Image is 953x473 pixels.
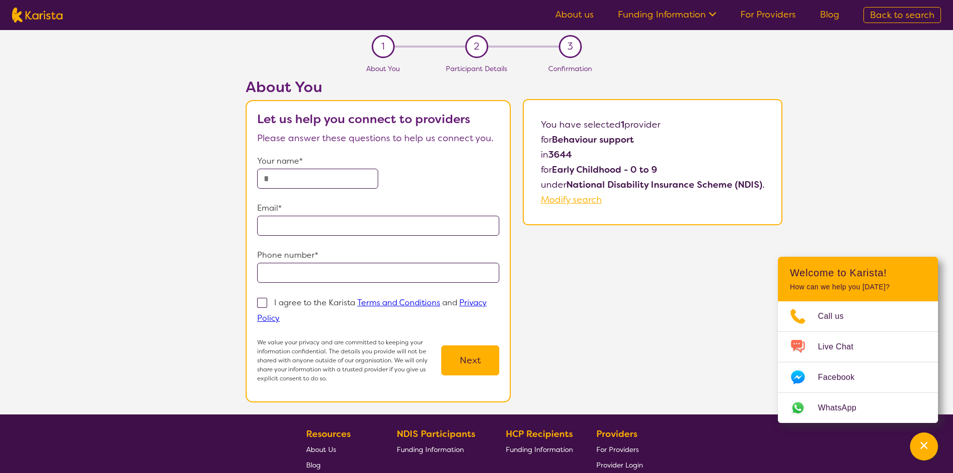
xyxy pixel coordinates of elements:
a: Back to search [863,7,941,23]
span: About Us [306,445,336,454]
p: Please answer these questions to help us connect you. [257,131,499,146]
span: Funding Information [506,445,573,454]
b: Early Childhood - 0 to 9 [552,164,657,176]
b: Let us help you connect to providers [257,111,470,127]
a: Provider Login [596,457,643,472]
a: Funding Information [506,441,573,457]
a: Web link opens in a new tab. [778,393,938,423]
p: Your name* [257,154,499,169]
a: For Providers [740,9,796,21]
span: Provider Login [596,460,643,469]
img: Karista logo [12,8,63,23]
span: Blog [306,460,321,469]
span: About You [366,64,400,73]
p: Email* [257,201,499,216]
b: Providers [596,428,637,440]
a: Funding Information [397,441,483,457]
button: Next [441,345,499,375]
span: Funding Information [397,445,464,454]
b: Resources [306,428,351,440]
a: For Providers [596,441,643,457]
ul: Choose channel [778,301,938,423]
h2: About You [246,78,511,96]
span: Back to search [870,9,934,21]
p: for [541,132,764,147]
b: 3644 [548,149,572,161]
a: Blog [820,9,839,21]
b: 1 [621,119,624,131]
span: Participant Details [446,64,507,73]
p: We value your privacy and are committed to keeping your information confidential. The details you... [257,338,441,383]
span: WhatsApp [818,400,868,415]
span: Call us [818,309,856,324]
b: Behaviour support [552,134,634,146]
h2: Welcome to Karista! [790,267,926,279]
a: Blog [306,457,373,472]
span: Confirmation [548,64,592,73]
a: Terms and Conditions [357,297,440,308]
a: Funding Information [618,9,716,21]
b: National Disability Insurance Scheme (NDIS) [566,179,762,191]
p: How can we help you [DATE]? [790,283,926,291]
span: Facebook [818,370,866,385]
span: Live Chat [818,339,865,354]
div: Channel Menu [778,257,938,423]
p: I agree to the Karista and [257,297,487,323]
a: Modify search [541,194,602,206]
a: About us [555,9,594,21]
span: 2 [474,39,479,54]
p: under . [541,177,764,192]
button: Channel Menu [910,432,938,460]
p: for [541,162,764,177]
p: in [541,147,764,162]
b: HCP Recipients [506,428,573,440]
span: For Providers [596,445,639,454]
span: 1 [381,39,385,54]
p: Phone number* [257,248,499,263]
p: You have selected provider [541,117,764,132]
span: 3 [567,39,573,54]
b: NDIS Participants [397,428,475,440]
a: About Us [306,441,373,457]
